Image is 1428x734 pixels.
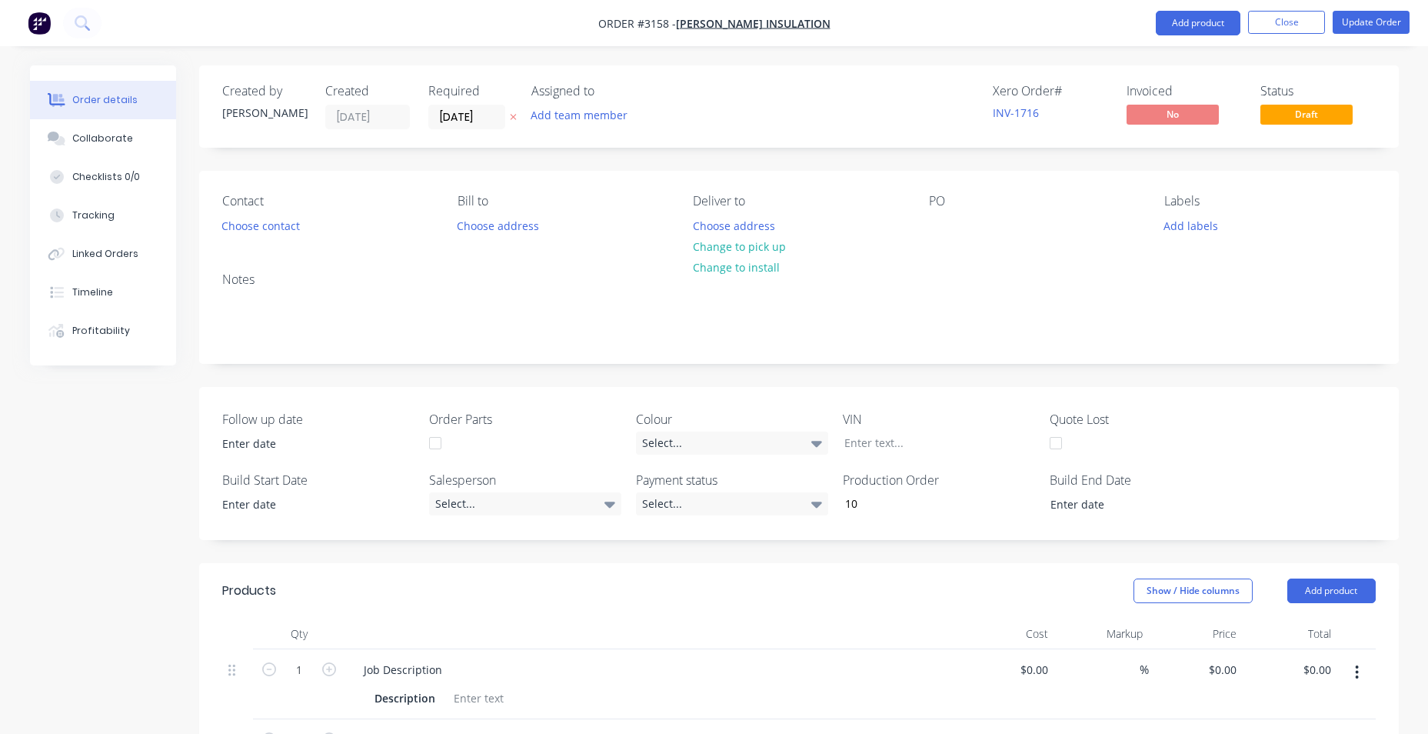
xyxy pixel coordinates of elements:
button: Show / Hide columns [1133,579,1253,603]
label: Payment status [636,471,828,489]
div: Deliver to [693,194,904,209]
input: Enter date [211,493,403,516]
a: INV-1716 [993,105,1039,120]
div: Linked Orders [72,247,138,261]
a: [PERSON_NAME] Insulation [676,16,831,31]
button: Add product [1287,579,1376,603]
button: Add labels [1156,215,1227,235]
div: PO [929,194,1140,209]
label: VIN [843,410,1035,429]
label: Order Parts [429,410,621,429]
div: Select... [429,492,621,515]
label: Salesperson [429,471,621,489]
label: Build Start Date [222,471,414,489]
div: Tracking [72,209,115,222]
div: Price [1149,619,1243,649]
div: Collaborate [72,132,133,145]
button: Profitability [30,312,176,350]
div: Assigned to [531,84,685,98]
div: [PERSON_NAME] [222,105,307,121]
button: Add product [1156,11,1240,35]
img: Factory [28,12,51,35]
span: Order #3158 - [598,16,676,31]
button: Choose address [684,215,783,235]
label: Quote Lost [1050,410,1242,429]
div: Timeline [72,285,113,299]
div: Order details [72,93,138,107]
div: Contact [222,194,433,209]
div: Bill to [458,194,668,209]
iframe: Intercom live chat [1376,682,1413,719]
div: Required [428,84,513,98]
button: Close [1248,11,1325,34]
button: Add team member [522,105,635,125]
button: Update Order [1333,11,1410,34]
div: Cost [960,619,1055,649]
div: Description [368,687,441,709]
span: % [1140,661,1149,679]
input: Enter date [1040,493,1231,516]
div: Xero Order # [993,84,1108,98]
div: Created by [222,84,307,98]
div: Notes [222,272,1376,287]
button: Add team member [531,105,636,125]
button: Collaborate [30,119,176,158]
button: Order details [30,81,176,119]
span: Draft [1260,105,1353,124]
div: Select... [636,432,828,455]
span: No [1127,105,1219,124]
div: Products [222,582,276,600]
button: Tracking [30,196,176,235]
div: Labels [1164,194,1375,209]
label: Colour [636,410,828,429]
button: Change to pick up [684,236,794,257]
input: Enter date [211,432,403,455]
button: Choose address [449,215,548,235]
label: Follow up date [222,410,414,429]
div: Status [1260,84,1376,98]
div: Job Description [351,659,454,681]
input: Enter number... [832,492,1035,515]
div: Select... [636,492,828,515]
div: Profitability [72,324,130,338]
div: Qty [253,619,345,649]
button: Change to install [684,257,787,278]
button: Checklists 0/0 [30,158,176,196]
button: Linked Orders [30,235,176,273]
button: Choose contact [213,215,308,235]
div: Invoiced [1127,84,1242,98]
button: Timeline [30,273,176,312]
div: Created [325,84,410,98]
label: Production Order [843,471,1035,489]
div: Total [1243,619,1337,649]
label: Build End Date [1050,471,1242,489]
div: Checklists 0/0 [72,170,140,184]
div: Markup [1054,619,1149,649]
